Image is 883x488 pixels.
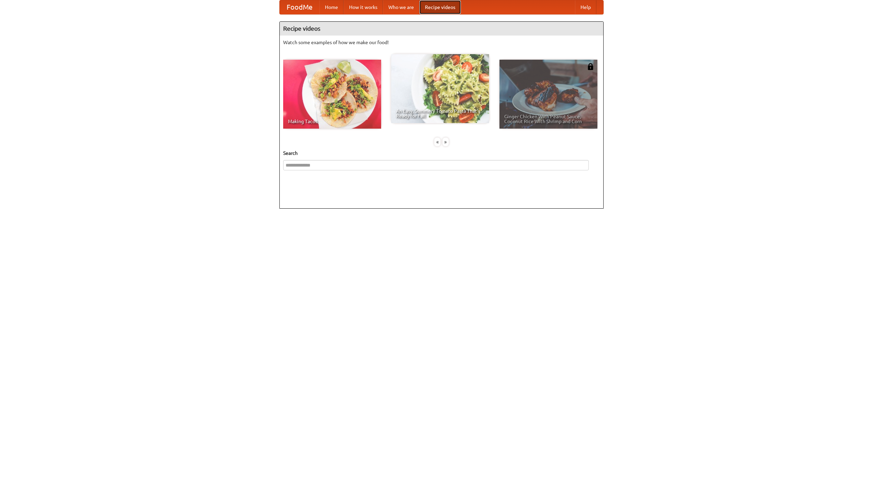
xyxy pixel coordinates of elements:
a: How it works [344,0,383,14]
h5: Search [283,150,600,157]
a: An Easy, Summery Tomato Pasta That's Ready for Fall [391,54,489,123]
a: Recipe videos [419,0,461,14]
div: « [434,138,440,146]
a: Making Tacos [283,60,381,129]
a: Home [319,0,344,14]
img: 483408.png [587,63,594,70]
span: Making Tacos [288,119,376,124]
a: Help [575,0,596,14]
p: Watch some examples of how we make our food! [283,39,600,46]
h4: Recipe videos [280,22,603,36]
span: An Easy, Summery Tomato Pasta That's Ready for Fall [396,109,484,118]
div: » [443,138,449,146]
a: FoodMe [280,0,319,14]
a: Who we are [383,0,419,14]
